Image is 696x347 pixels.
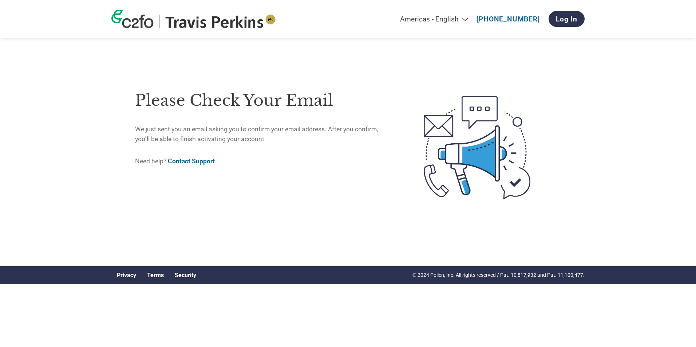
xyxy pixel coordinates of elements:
a: Terms [147,272,164,279]
img: c2fo logo [111,10,154,28]
img: Travis Perkins [165,15,276,28]
a: [PHONE_NUMBER] [477,15,540,23]
p: Need help? [135,156,393,166]
img: open-email [393,83,561,212]
a: Contact Support [168,157,215,165]
a: Privacy [117,272,136,279]
p: © 2024 Pollen, Inc. All rights reserved / Pat. 10,817,932 and Pat. 11,100,477. [412,271,585,279]
a: Security [175,272,196,279]
p: We just sent you an email asking you to confirm your email address. After you confirm, you’ll be ... [135,124,393,144]
a: Log In [549,11,585,27]
h1: Please check your email [135,89,393,112]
